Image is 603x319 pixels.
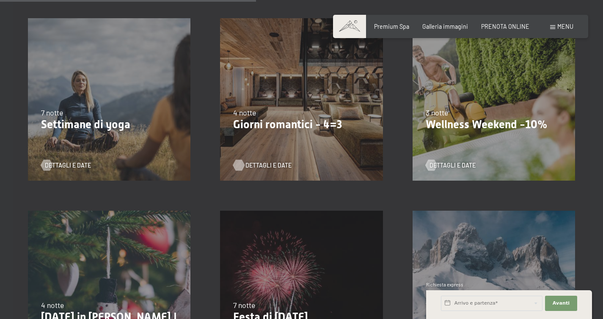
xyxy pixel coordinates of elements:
span: Dettagli e Date [245,161,292,170]
p: Settimane di yoga [41,118,177,132]
a: Dettagli e Date [233,161,283,170]
a: Dettagli e Date [426,161,476,170]
span: 4 notte [233,108,256,117]
button: Avanti [545,296,577,311]
p: Wellness Weekend -10% [426,118,562,132]
span: 3 notte [426,108,448,117]
a: Premium Spa [374,23,409,30]
span: 7 notte [233,300,255,310]
span: Avanti [553,300,570,307]
a: Dettagli e Date [41,161,91,170]
a: Galleria immagini [422,23,468,30]
span: Richiesta express [426,282,463,287]
span: Dettagli e Date [430,161,476,170]
span: 4 notte [41,300,64,310]
span: 7 notte [41,108,63,117]
span: Menu [557,23,573,30]
span: Dettagli e Date [45,161,91,170]
a: PRENOTA ONLINE [481,23,529,30]
p: Giorni romantici - 4=3 [233,118,369,132]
